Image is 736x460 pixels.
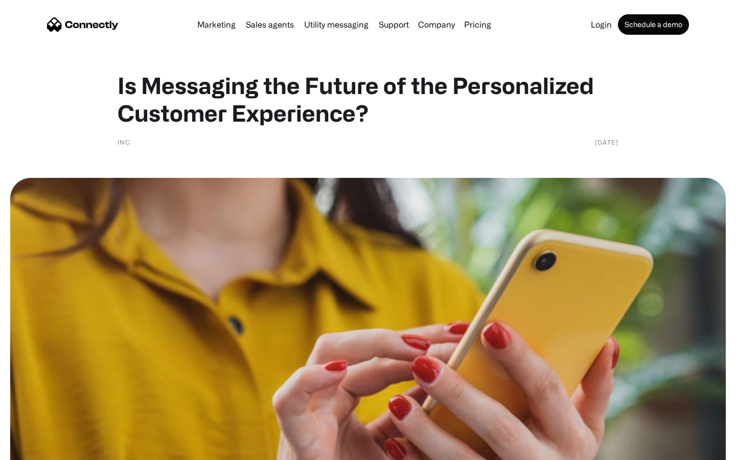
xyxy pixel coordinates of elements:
[118,137,130,147] div: Inc
[300,20,373,29] a: Utility messaging
[118,72,618,127] h1: Is Messaging the Future of the Personalized Customer Experience?
[415,17,458,32] div: Company
[587,20,616,29] a: Login
[242,20,298,29] a: Sales agents
[47,17,119,32] a: home
[595,137,618,147] div: [DATE]
[375,20,413,29] a: Support
[20,442,61,456] ul: Language list
[618,14,689,35] a: Schedule a demo
[10,442,61,456] aside: Language selected: English
[418,17,455,32] div: Company
[193,20,240,29] a: Marketing
[460,20,495,29] a: Pricing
